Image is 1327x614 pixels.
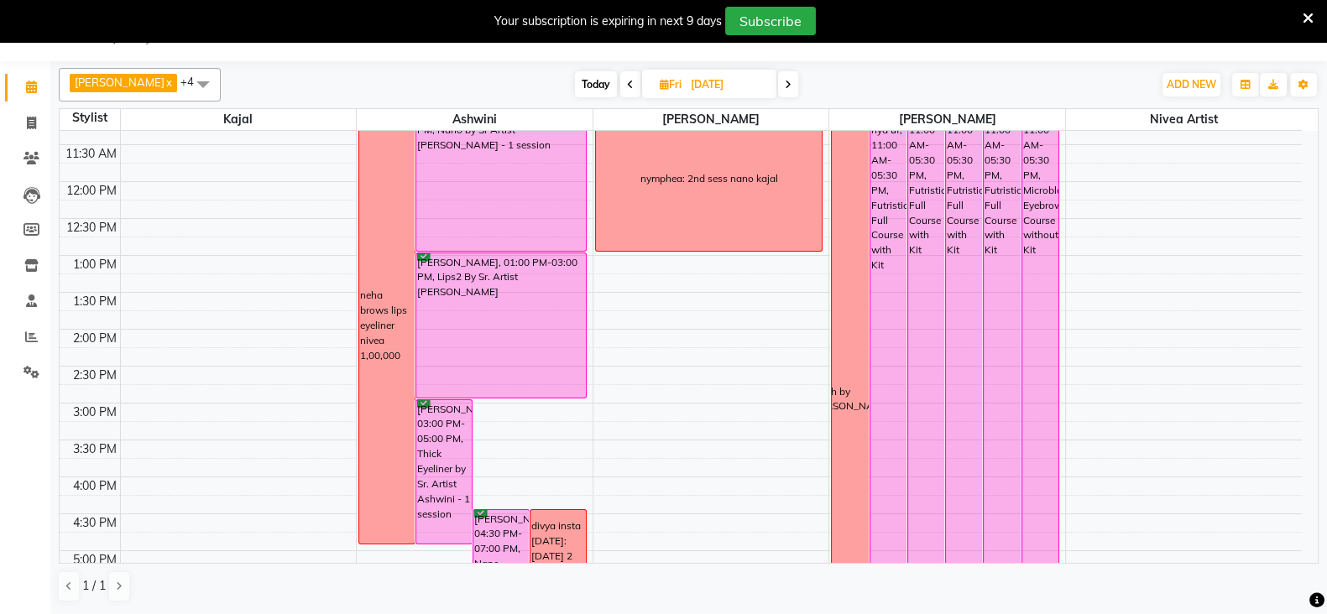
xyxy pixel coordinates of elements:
span: +4 [180,75,206,88]
div: 5:00 PM [70,551,120,569]
div: [PERSON_NAME], 01:00 PM-03:00 PM, Lips2 By Sr. Artist [PERSON_NAME] [416,253,586,398]
button: Subscribe [725,7,816,35]
span: [PERSON_NAME] [829,109,1065,130]
span: Ashwini [357,109,593,130]
div: [PERSON_NAME], 11:00 AM-01:00 PM, Nano by Sr Artist [PERSON_NAME] - 1 session [416,107,586,251]
span: [PERSON_NAME] [75,75,165,89]
div: nymphea: 2nd sess nano kajal [640,171,777,186]
span: Today [575,71,617,97]
div: [PERSON_NAME], 11:00 AM-05:30 PM, Futristic Full Course with Kit [908,107,944,580]
div: veenanull, 11:00 AM-05:30 PM, Microblading Eyebrows Course without Kit [1022,107,1058,580]
div: 12:30 PM [63,219,120,237]
div: [PERSON_NAME], 11:00 AM-05:30 PM, Futristic Full Course with Kit [984,107,1020,580]
div: Stylist [60,109,120,127]
span: Nivea Artist [1066,109,1302,130]
span: 1 / 1 [82,577,106,595]
div: [PERSON_NAME], 11:00 AM-05:30 PM, Futristic Full Course with Kit [946,107,982,580]
div: Your subscription is expiring in next 9 days [494,13,722,30]
div: 4:30 PM [70,514,120,532]
div: 3:00 PM [70,403,120,421]
a: x [165,75,172,89]
div: 4:00 PM [70,477,120,495]
div: 12:00 PM [63,182,120,200]
div: 1:00 PM [70,256,120,273]
div: 2:00 PM [70,330,120,347]
div: Neha hyd uf, 11:00 AM-05:30 PM, Futristic Full Course with Kit [870,107,906,580]
span: Fri [656,78,686,91]
button: ADD NEW [1162,73,1220,96]
div: divya insta [DATE]: [DATE] 2 sess touch up paid 2k kajal [531,518,585,608]
span: [PERSON_NAME] [593,109,829,130]
input: 2025-09-05 [686,72,770,97]
div: 2:30 PM [70,367,120,384]
div: 1:30 PM [70,293,120,310]
span: ADD NEW [1167,78,1216,91]
div: [PERSON_NAME], 03:00 PM-05:00 PM, Thick Eyeliner by Sr. Artist Ashwini - 1 session [416,400,472,544]
div: 3:30 PM [70,440,120,458]
div: 11:30 AM [62,145,120,163]
span: Kajal [121,109,357,130]
div: neha brows lips eyeliner nivea 1,00,000 [360,288,414,362]
div: Batch by [PERSON_NAME] [809,384,891,414]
